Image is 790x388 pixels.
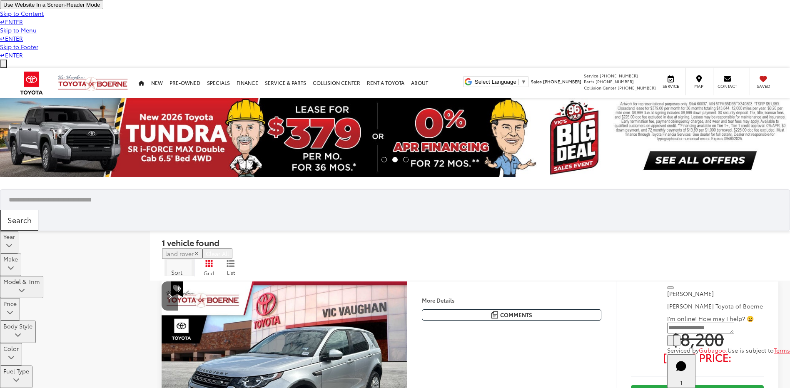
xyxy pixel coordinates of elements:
a: Terms [774,346,790,354]
span: 1 [680,378,683,387]
button: Clear All [202,248,232,259]
img: Comments [491,311,498,318]
div: Color [3,353,19,364]
input: Search by Make, Model, or Keyword [8,192,790,207]
span: List [227,269,235,276]
button: Toggle Chat Window [667,354,695,388]
div: Body Style [3,322,32,330]
div: Color [3,344,19,353]
a: My Saved Vehicles [751,68,777,95]
a: Collision Center [309,68,364,98]
span: Use is subject to [728,346,774,354]
p: [PERSON_NAME] [667,289,790,298]
a: Gubagoo. [699,346,728,354]
span: ▼ [521,79,526,85]
span: [DATE] Price: [631,353,764,361]
a: Rent a Toyota [364,68,408,98]
button: Close [667,286,674,289]
h4: More Details [422,297,601,303]
button: List View [220,259,241,276]
button: Comments [422,309,601,321]
span: Saved [754,83,773,89]
span: Serviced by [667,346,699,354]
div: Year [3,241,15,252]
a: Service & Parts: Opens in a new tab [262,68,309,98]
div: Close[PERSON_NAME][PERSON_NAME] Toyota of BoerneI'm online! How may I help? 😀Type your messageCha... [667,281,790,354]
a: New [148,68,166,98]
span: Sales [531,78,542,85]
span: [PHONE_NUMBER] [618,85,656,91]
span: Service [661,83,680,89]
span: [PHONE_NUMBER] [543,78,581,85]
span: Map [690,83,708,89]
span: Parts [584,78,594,85]
a: Service [659,68,684,95]
a: Select Language​ [475,79,526,85]
a: Pre-Owned [166,68,204,98]
span: I'm online! How may I help? 😀 [667,314,754,323]
div: Fuel Type [3,375,29,387]
button: Send Message [674,335,680,346]
img: Toyota [15,68,49,98]
a: Home [135,68,148,98]
button: remove land%20rover [162,248,202,259]
span: Clear All [206,249,229,258]
form: Search by Make, Model, or Keyword [8,190,790,210]
img: Vic Vaughan Toyota of Boerne [57,75,128,92]
div: Year [3,232,15,241]
span: Select Language [475,79,516,85]
a: Specials [204,68,233,98]
span: [PHONE_NUMBER] [596,78,634,85]
div: Make [3,255,18,263]
span: Special [171,281,183,297]
a: Finance [233,68,262,98]
button: Search [0,210,38,231]
span: 1 vehicle found [162,236,219,248]
svg: Start Chat [670,356,692,377]
div: Make [3,263,18,275]
div: Fuel Type [3,367,29,375]
span: $8,200 [631,328,764,349]
div: Body Style [3,330,32,342]
p: [PERSON_NAME] Toyota of Boerne [667,302,790,310]
button: Chat with SMS [667,335,674,346]
button: Grid View [194,259,220,276]
span: Grid [204,269,214,276]
div: Model & Trim [3,277,40,286]
span: land rover [165,249,194,258]
textarea: Type your message [667,323,734,333]
span: [PHONE_NUMBER] [600,72,638,79]
span: Comments [500,311,532,319]
div: Model & Trim [3,286,40,297]
span: Contact [718,83,737,89]
button: Select sort value [164,259,194,276]
div: Price [3,308,17,319]
div: Price [3,299,17,308]
a: Contact [715,68,741,95]
a: About [408,68,431,98]
a: Map [687,68,712,95]
span: Sort [171,268,182,276]
span: Service [584,72,598,79]
span: Collision Center [584,85,616,91]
